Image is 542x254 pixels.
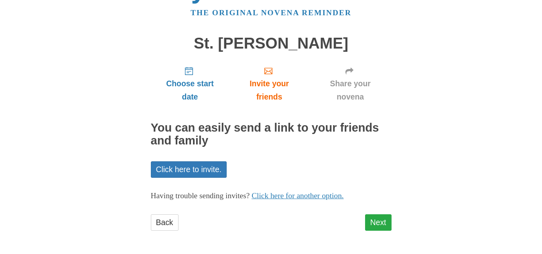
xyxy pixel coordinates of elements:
[151,214,179,231] a: Back
[365,214,392,231] a: Next
[151,60,229,108] a: Choose start date
[151,161,227,178] a: Click here to invite.
[317,77,384,104] span: Share your novena
[151,191,250,200] span: Having trouble sending invites?
[309,60,392,108] a: Share your novena
[191,8,351,17] a: The original novena reminder
[151,35,392,52] h1: St. [PERSON_NAME]
[237,77,301,104] span: Invite your friends
[229,60,309,108] a: Invite your friends
[252,191,344,200] a: Click here for another option.
[151,122,392,147] h2: You can easily send a link to your friends and family
[159,77,221,104] span: Choose start date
